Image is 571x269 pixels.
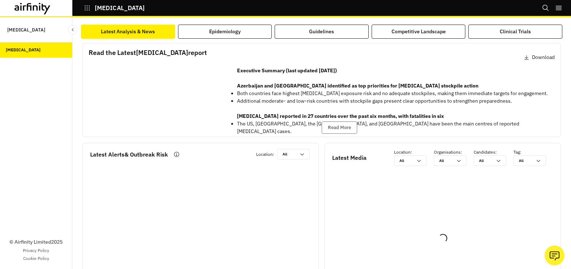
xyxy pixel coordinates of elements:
p: Download [532,54,555,61]
p: Both countries face highest [MEDICAL_DATA] exposure risk and no adequate stockpiles, making them ... [237,90,549,97]
p: [MEDICAL_DATA] [7,23,45,37]
div: [MEDICAL_DATA] [6,47,41,53]
p: Location : [394,149,434,155]
button: [MEDICAL_DATA] [84,2,145,14]
button: Search [542,2,549,14]
p: Organisations : [434,149,474,155]
p: Latest Media [332,153,367,162]
div: Guidelines [309,28,334,35]
p: Click on the image to open the report [89,125,223,133]
p: Additional moderate- and low-risk countries with stockpile gaps present clear opportunities to st... [237,97,549,105]
div: Latest Analysis & News [101,28,155,35]
p: © Airfinity Limited 2025 [9,238,63,246]
p: Recent [MEDICAL_DATA] fatalities recorded in [GEOGRAPHIC_DATA], [GEOGRAPHIC_DATA], [GEOGRAPHIC_DA... [237,135,549,150]
p: Read the Latest [MEDICAL_DATA] report [89,48,207,57]
a: Privacy Policy [23,247,49,254]
button: Ask our analysts [545,245,564,265]
p: The US, [GEOGRAPHIC_DATA], the [GEOGRAPHIC_DATA], and [GEOGRAPHIC_DATA] have been the main centre... [237,120,549,135]
p: Latest Alerts & Outbreak Risk [90,150,168,159]
a: Cookie Policy [23,255,49,262]
div: Epidemiology [209,28,241,35]
p: Location : [256,151,274,158]
div: Clinical Trials [500,28,531,35]
p: [MEDICAL_DATA] [95,5,145,11]
p: Tag : [513,149,553,155]
p: Candidates : [474,149,513,155]
strong: [MEDICAL_DATA] reported in 27 countries over the past six months, with fatalities in six [237,113,444,119]
div: Competitive Landscape [392,28,446,35]
strong: Executive Summary (last updated [DATE]) Azerbaijan and [GEOGRAPHIC_DATA] identified as top priori... [237,67,478,89]
button: Close Sidebar [68,25,77,34]
button: Read More [322,121,357,134]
